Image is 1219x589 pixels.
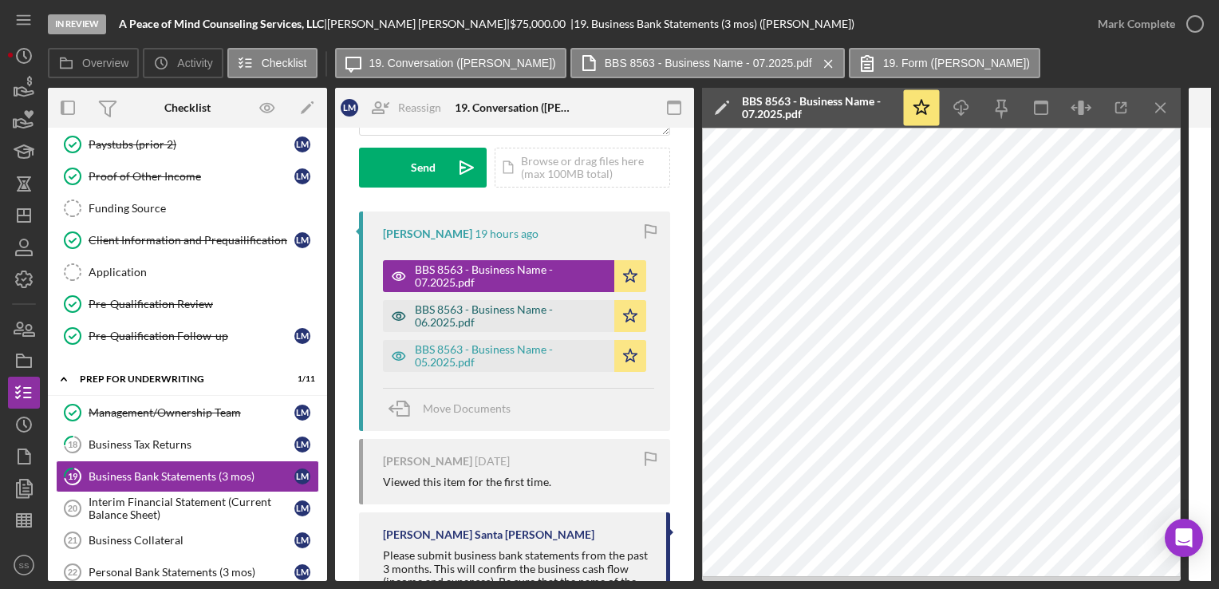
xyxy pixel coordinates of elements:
a: Client Information and PrequailificationLM [56,224,319,256]
label: 19. Conversation ([PERSON_NAME]) [369,57,556,69]
div: Business Tax Returns [89,438,294,451]
button: 19. Conversation ([PERSON_NAME]) [335,48,566,78]
div: L M [294,437,310,453]
div: Checklist [164,101,211,114]
div: | 19. Business Bank Statements (3 mos) ([PERSON_NAME]) [570,18,854,30]
a: Funding Source [56,192,319,224]
text: SS [19,561,30,570]
div: Application [89,266,318,279]
div: Business Collateral [89,534,294,547]
button: Send [359,148,487,188]
div: Personal Bank Statements (3 mos) [89,566,294,579]
div: BBS 8563 - Business Name - 07.2025.pdf [415,263,606,289]
div: L M [294,532,310,548]
div: Send [411,148,436,188]
div: Mark Complete [1098,8,1175,40]
tspan: 19 [68,471,78,481]
a: Application [56,256,319,288]
span: Move Documents [423,401,511,415]
button: Mark Complete [1082,8,1211,40]
div: 1 / 11 [286,374,315,384]
a: 21Business CollateralLM [56,524,319,556]
tspan: 22 [68,567,77,577]
button: Activity [143,48,223,78]
a: Proof of Other IncomeLM [56,160,319,192]
div: Interim Financial Statement (Current Balance Sheet) [89,496,294,521]
a: 20Interim Financial Statement (Current Balance Sheet)LM [56,492,319,524]
div: BBS 8563 - Business Name - 05.2025.pdf [415,343,606,369]
div: Client Information and Prequailification [89,234,294,247]
label: 19. Form ([PERSON_NAME]) [883,57,1030,69]
button: SS [8,549,40,581]
div: L M [294,136,310,152]
div: [PERSON_NAME] [383,227,472,240]
b: A Peace of Mind Counseling Services, LLC [119,17,324,30]
button: Move Documents [383,389,527,429]
button: BBS 8563 - Business Name - 07.2025.pdf [570,48,845,78]
a: 19Business Bank Statements (3 mos)LM [56,461,319,492]
a: 22Personal Bank Statements (3 mos)LM [56,556,319,588]
div: 19. Conversation ([PERSON_NAME]) [455,101,574,114]
div: Funding Source [89,202,318,215]
div: Pre-Qualification Review [89,298,318,310]
button: Overview [48,48,139,78]
tspan: 20 [68,504,77,513]
div: BBS 8563 - Business Name - 06.2025.pdf [415,303,606,329]
button: Checklist [227,48,318,78]
label: BBS 8563 - Business Name - 07.2025.pdf [605,57,812,69]
label: Checklist [262,57,307,69]
div: BBS 8563 - Business Name - 07.2025.pdf [742,95,894,121]
div: Paystubs (prior 2) [89,138,294,151]
div: L M [294,405,310,421]
time: 2025-08-11 20:11 [475,227,538,240]
button: 19. Form ([PERSON_NAME]) [849,48,1040,78]
div: [PERSON_NAME] Santa [PERSON_NAME] [383,528,594,541]
a: Pre-Qualification Follow-upLM [56,320,319,352]
div: Management/Ownership Team [89,406,294,419]
a: 18Business Tax ReturnsLM [56,429,319,461]
div: | [119,18,327,30]
div: Open Intercom Messenger [1165,519,1203,557]
div: [PERSON_NAME] [PERSON_NAME] | [327,18,510,30]
div: Pre-Qualification Follow-up [89,330,294,342]
button: BBS 8563 - Business Name - 06.2025.pdf [383,300,646,332]
a: Paystubs (prior 2)LM [56,128,319,160]
div: L M [294,232,310,248]
div: L M [294,168,310,184]
div: L M [294,468,310,484]
div: Viewed this item for the first time. [383,476,551,488]
div: Proof of Other Income [89,170,294,183]
div: Prep for Underwriting [80,374,275,384]
button: BBS 8563 - Business Name - 05.2025.pdf [383,340,646,372]
label: Activity [177,57,212,69]
time: 2025-08-11 13:59 [475,455,510,468]
div: L M [341,99,358,117]
div: L M [294,564,310,580]
div: $75,000.00 [510,18,570,30]
div: [PERSON_NAME] [383,455,472,468]
div: Business Bank Statements (3 mos) [89,470,294,483]
button: BBS 8563 - Business Name - 07.2025.pdf [383,260,646,292]
label: Overview [82,57,128,69]
div: In Review [48,14,106,34]
tspan: 18 [68,439,77,449]
a: Management/Ownership TeamLM [56,397,319,429]
div: L M [294,328,310,344]
a: Pre-Qualification Review [56,288,319,320]
tspan: 21 [68,536,77,545]
div: L M [294,500,310,516]
button: LMReassign [333,92,457,124]
div: Reassign [398,92,441,124]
